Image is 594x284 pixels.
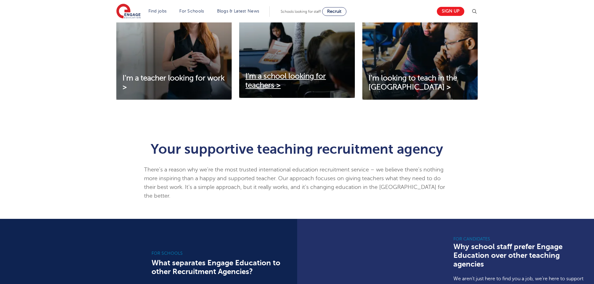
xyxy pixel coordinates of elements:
[239,72,355,90] a: I'm a school looking for teachers >
[152,258,287,276] h3: What separates Engage Education to other Recruitment Agencies?
[217,9,259,13] a: Blogs & Latest News
[123,74,225,91] span: I'm a teacher looking for work >
[116,4,141,19] img: Engage Education
[144,166,445,199] span: There’s a reason why we’re the most trusted international education recruitment service – we beli...
[179,9,204,13] a: For Schools
[453,242,588,268] h3: Why school staff prefer Engage Education over other teaching agencies
[437,7,464,16] a: Sign up
[281,9,321,14] span: Schools looking for staff
[152,250,287,257] h6: For schools
[453,236,588,242] h6: For Candidates
[116,74,232,92] a: I'm a teacher looking for work >
[369,74,457,91] span: I'm looking to teach in the [GEOGRAPHIC_DATA] >
[148,9,167,13] a: Find jobs
[245,72,326,89] span: I'm a school looking for teachers >
[322,7,346,16] a: Recruit
[327,9,341,14] span: Recruit
[144,142,450,156] h1: Your supportive teaching recruitment agency
[362,74,478,92] a: I'm looking to teach in the [GEOGRAPHIC_DATA] >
